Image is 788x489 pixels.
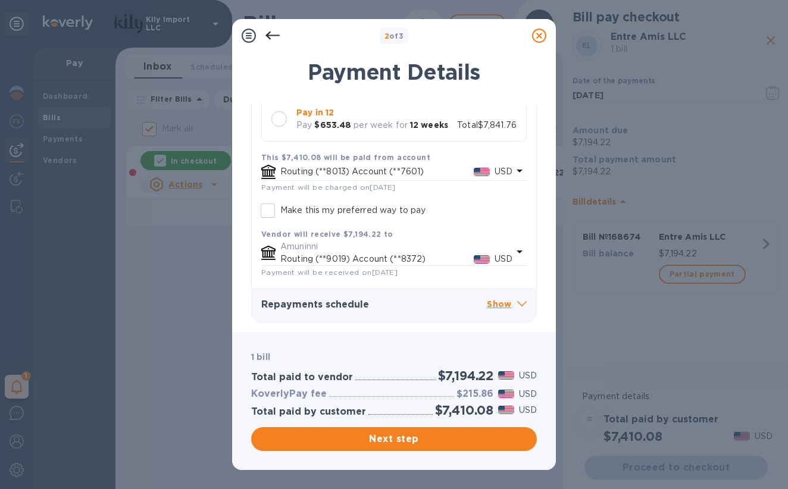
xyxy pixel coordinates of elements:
[495,165,512,178] p: USD
[456,388,493,400] h3: $215.86
[261,299,487,311] h3: Repayments schedule
[261,432,527,446] span: Next step
[314,120,351,130] b: $653.48
[410,120,448,130] b: 12 weeks
[251,352,270,362] b: 1 bill
[280,253,474,265] p: Routing (**9019) Account (**8372)
[438,368,493,383] h2: $7,194.22
[261,268,398,277] span: Payment will be received on [DATE]
[251,388,327,400] h3: KoverlyPay fee
[251,427,537,451] button: Next step
[519,388,537,400] p: USD
[498,406,514,414] img: USD
[261,230,393,239] b: Vendor will receive $7,194.22 to
[498,390,514,398] img: USD
[474,255,490,264] img: USD
[251,406,366,418] h3: Total paid by customer
[487,297,527,312] p: Show
[296,108,334,117] b: Pay in 12
[296,119,312,131] p: Pay
[261,183,396,192] span: Payment will be charged on [DATE]
[457,119,517,131] p: Total $7,841.76
[474,168,490,176] img: USD
[251,59,537,84] h1: Payment Details
[384,32,389,40] span: 2
[435,403,493,418] h2: $7,410.08
[495,253,512,265] p: USD
[384,32,404,40] b: of 3
[280,204,426,217] p: Make this my preferred way to pay
[261,153,430,162] b: This $7,410.08 will be paid from account
[519,404,537,416] p: USD
[280,165,474,178] p: Routing (**8013) Account (**7601)
[354,119,408,131] p: per week for
[498,371,514,380] img: USD
[280,240,512,253] p: Amuninni
[251,372,353,383] h3: Total paid to vendor
[519,369,537,382] p: USD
